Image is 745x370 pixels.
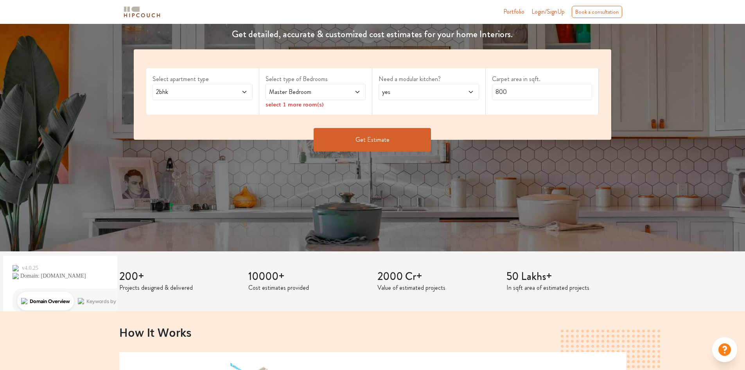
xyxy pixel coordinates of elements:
label: Select type of Bedrooms [266,74,366,84]
h3: 10000+ [248,270,368,283]
input: Enter area sqft [492,84,592,100]
a: Portfolio [503,7,524,16]
span: 2bhk [154,87,224,97]
label: Need a modular kitchen? [379,74,479,84]
h3: 50 Lakhs+ [506,270,626,283]
img: tab_domain_overview_orange.svg [21,45,27,52]
button: Get Estimate [314,128,431,152]
div: v 4.0.25 [22,13,38,19]
h2: How It Works [119,325,626,339]
img: tab_keywords_by_traffic_grey.svg [78,45,84,52]
p: Value of estimated projects [377,283,497,292]
img: logo-horizontal.svg [122,5,162,19]
div: Domain: [DOMAIN_NAME] [20,20,86,27]
img: logo_orange.svg [13,13,19,19]
img: website_grey.svg [13,20,19,27]
h3: 2000 Cr+ [377,270,497,283]
label: Select apartment type [153,74,253,84]
label: Carpet area in sqft. [492,74,592,84]
div: Keywords by Traffic [86,46,132,51]
p: Projects designed & delivered [119,283,239,292]
div: Domain Overview [30,46,70,51]
div: select 1 more room(s) [266,100,366,108]
span: Login/SignUp [531,7,565,16]
span: logo-horizontal.svg [122,3,162,21]
p: Cost estimates provided [248,283,368,292]
span: Master Bedroom [267,87,337,97]
h4: Get detailed, accurate & customized cost estimates for your home Interiors. [129,29,616,40]
div: Book a consultation [572,6,622,18]
span: yes [381,87,451,97]
p: In sqft area of estimated projects [506,283,626,292]
h3: 200+ [119,270,239,283]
